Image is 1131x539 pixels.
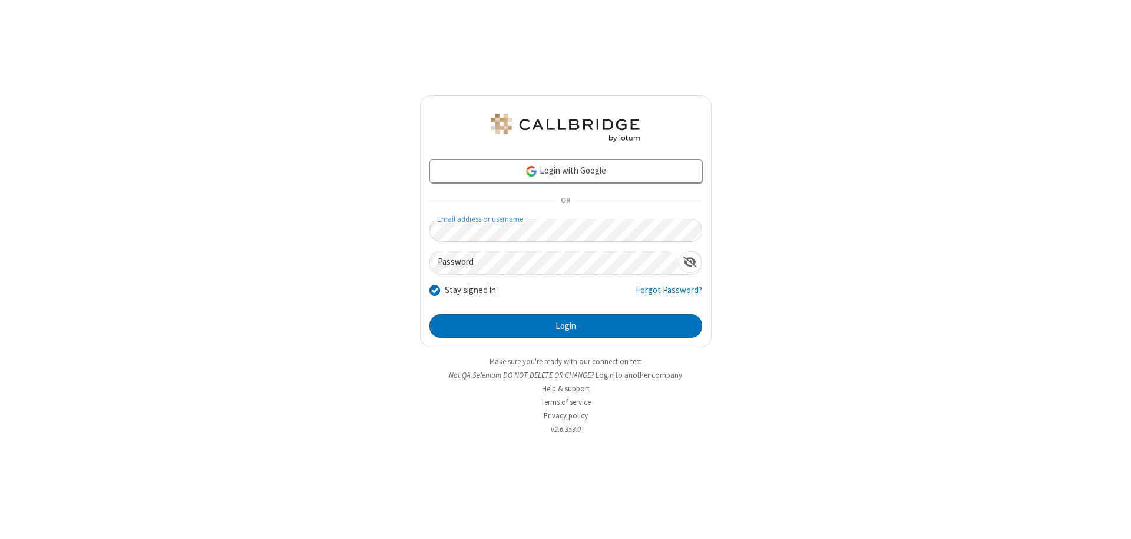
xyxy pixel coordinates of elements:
a: Privacy policy [544,411,588,421]
a: Terms of service [541,397,591,407]
a: Forgot Password? [636,284,702,306]
button: Login [429,314,702,338]
a: Login with Google [429,159,702,183]
a: Help & support [542,384,590,394]
label: Stay signed in [445,284,496,297]
img: QA Selenium DO NOT DELETE OR CHANGE [489,114,642,142]
li: Not QA Selenium DO NOT DELETE OR CHANGE? [420,370,712,381]
span: OR [556,193,575,209]
li: v2.6.353.0 [420,424,712,435]
a: Make sure you're ready with our connection test [490,357,641,367]
input: Email address or username [429,219,702,242]
input: Password [430,251,679,274]
div: Show password [679,251,702,273]
img: google-icon.png [525,165,538,178]
button: Login to another company [596,370,682,381]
